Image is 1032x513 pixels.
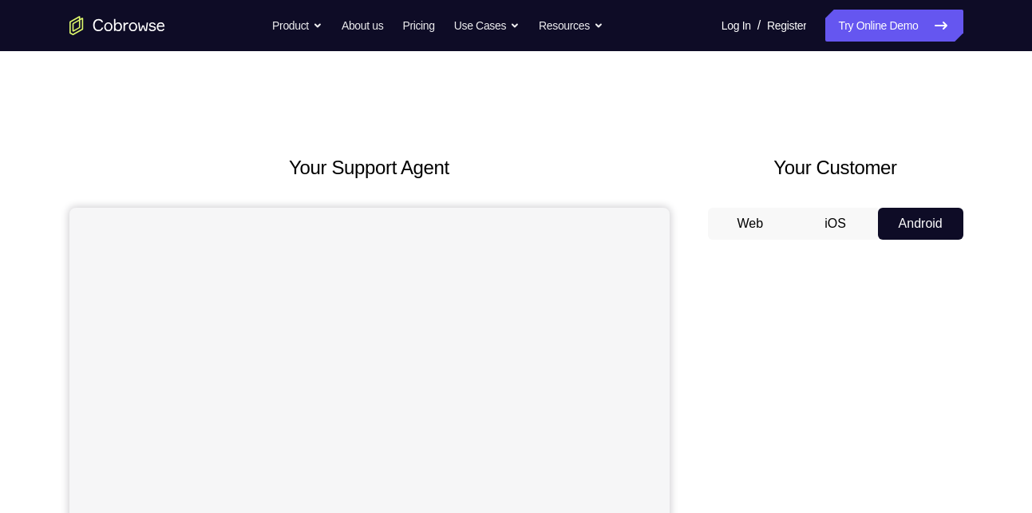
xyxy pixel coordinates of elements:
[722,10,751,42] a: Log In
[342,10,383,42] a: About us
[793,208,878,240] button: iOS
[757,16,761,35] span: /
[69,153,670,182] h2: Your Support Agent
[708,153,963,182] h2: Your Customer
[539,10,603,42] button: Resources
[878,208,963,240] button: Android
[454,10,520,42] button: Use Cases
[402,10,434,42] a: Pricing
[69,16,165,35] a: Go to the home page
[767,10,806,42] a: Register
[272,10,322,42] button: Product
[825,10,963,42] a: Try Online Demo
[708,208,793,240] button: Web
